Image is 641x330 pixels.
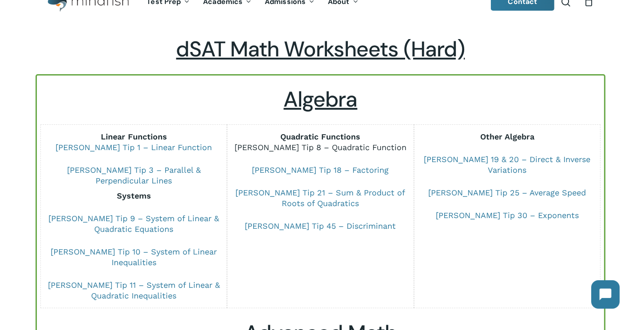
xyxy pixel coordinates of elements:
[51,247,217,267] a: [PERSON_NAME] Tip 10 – System of Linear Inequalities
[582,271,629,318] iframe: Chatbot
[436,211,579,220] a: [PERSON_NAME] Tip 30 – Exponents
[284,85,358,113] u: Algebra
[480,132,534,141] b: Other Algebra
[428,188,586,197] a: [PERSON_NAME] Tip 25 – Average Speed
[235,143,406,152] a: [PERSON_NAME] Tip 8 – Quadratic Function
[67,165,201,185] a: [PERSON_NAME] Tip 3 – Parallel & Perpendicular Lines
[281,132,361,141] strong: Quadratic Functions
[48,280,220,300] a: [PERSON_NAME] Tip 11 – System of Linear & Quadratic Inequalities
[176,35,465,63] span: dSAT Math Worksheets (Hard)
[56,143,212,152] a: [PERSON_NAME] Tip 1 – Linear Function
[236,188,406,208] a: [PERSON_NAME] Tip 21 – Sum & Product of Roots of Quadratics
[48,214,219,234] a: [PERSON_NAME] Tip 9 – System of Linear & Quadratic Equations
[117,191,151,200] b: Systems
[424,155,590,175] a: [PERSON_NAME] 19 & 20 – Direct & Inverse Variations
[101,132,167,141] strong: Linear Functions
[252,165,389,175] a: [PERSON_NAME] Tip 18 – Factoring
[245,221,396,231] a: [PERSON_NAME] Tip 45 – Discriminant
